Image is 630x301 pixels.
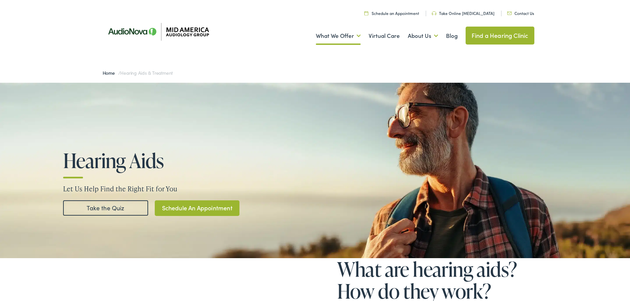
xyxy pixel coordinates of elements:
p: Let Us Help Find the Right Fit for You [63,184,567,194]
a: About Us [408,24,438,48]
a: Take Online [MEDICAL_DATA] [432,10,495,16]
img: utility icon [364,11,368,15]
a: Schedule An Appointment [155,200,239,216]
a: Schedule an Appointment [364,10,419,16]
a: Blog [446,24,458,48]
a: Contact Us [507,10,534,16]
a: Home [103,69,118,76]
a: What We Offer [316,24,361,48]
a: Take the Quiz [63,200,148,216]
a: Find a Hearing Clinic [466,27,534,45]
img: utility icon [507,12,512,15]
span: Hearing Aids & Treatment [120,69,173,76]
h1: Hearing Aids [63,150,265,171]
a: Virtual Care [369,24,400,48]
img: utility icon [432,11,436,15]
span: / [103,69,173,76]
